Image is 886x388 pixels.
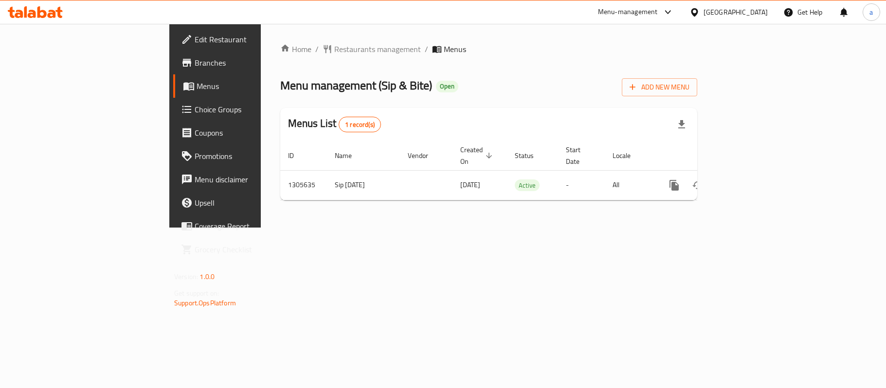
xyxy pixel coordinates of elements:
[280,43,697,55] nav: breadcrumb
[339,117,381,132] div: Total records count
[195,197,309,209] span: Upsell
[195,220,309,232] span: Coverage Report
[173,98,317,121] a: Choice Groups
[280,141,764,200] table: enhanced table
[174,270,198,283] span: Version:
[334,43,421,55] span: Restaurants management
[436,82,458,90] span: Open
[195,127,309,139] span: Coupons
[323,43,421,55] a: Restaurants management
[436,81,458,92] div: Open
[558,170,605,200] td: -
[173,121,317,144] a: Coupons
[288,150,307,161] span: ID
[173,28,317,51] a: Edit Restaurant
[174,297,236,309] a: Support.OpsPlatform
[425,43,428,55] li: /
[280,74,432,96] span: Menu management ( Sip & Bite )
[288,116,381,132] h2: Menus List
[173,74,317,98] a: Menus
[622,78,697,96] button: Add New Menu
[199,270,215,283] span: 1.0.0
[195,244,309,255] span: Grocery Checklist
[460,144,495,167] span: Created On
[173,168,317,191] a: Menu disclaimer
[663,174,686,197] button: more
[339,120,380,129] span: 1 record(s)
[869,7,873,18] span: a
[195,34,309,45] span: Edit Restaurant
[173,238,317,261] a: Grocery Checklist
[195,174,309,185] span: Menu disclaimer
[195,104,309,115] span: Choice Groups
[613,150,643,161] span: Locale
[173,51,317,74] a: Branches
[605,170,655,200] td: All
[515,180,540,191] span: Active
[335,150,364,161] span: Name
[197,80,309,92] span: Menus
[630,81,689,93] span: Add New Menu
[598,6,658,18] div: Menu-management
[686,174,709,197] button: Change Status
[173,214,317,238] a: Coverage Report
[408,150,441,161] span: Vendor
[704,7,768,18] div: [GEOGRAPHIC_DATA]
[327,170,400,200] td: Sip [DATE]
[173,191,317,214] a: Upsell
[195,57,309,69] span: Branches
[444,43,466,55] span: Menus
[566,144,593,167] span: Start Date
[655,141,764,171] th: Actions
[460,178,480,191] span: [DATE]
[515,150,546,161] span: Status
[173,144,317,168] a: Promotions
[195,150,309,162] span: Promotions
[174,287,219,300] span: Get support on:
[670,113,693,136] div: Export file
